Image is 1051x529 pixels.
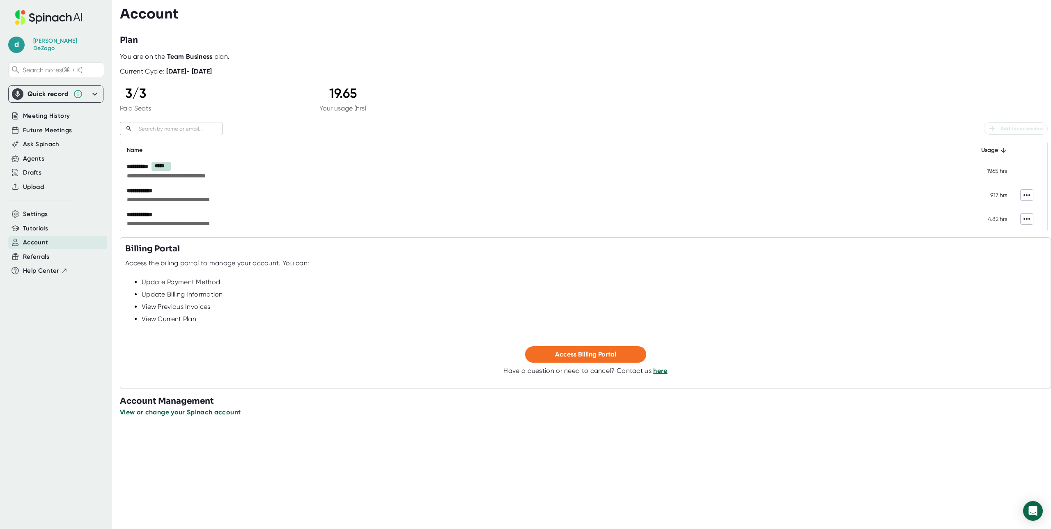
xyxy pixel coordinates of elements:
div: Paid Seats [120,104,151,112]
input: Search by name or email... [135,124,223,133]
h3: Billing Portal [125,243,180,255]
span: Help Center [23,266,59,276]
button: Help Center [23,266,68,276]
td: 4.82 hrs [965,207,1014,231]
button: Add team member [984,122,1048,135]
div: Name [127,145,959,155]
div: View Current Plan [142,315,1046,323]
button: View or change your Spinach account [120,407,241,417]
div: 3 / 3 [120,85,151,101]
div: Your usage (hrs) [319,104,366,112]
button: Access Billing Portal [525,346,646,363]
div: 19.65 [319,85,366,101]
div: Have a question or need to cancel? Contact us [503,367,667,375]
span: Access Billing Portal [555,350,616,358]
div: Access the billing portal to manage your account. You can: [125,259,309,267]
div: Update Billing Information [142,290,1046,299]
button: Meeting History [23,111,70,121]
a: here [653,367,667,375]
div: View Previous Invoices [142,303,1046,311]
button: Future Meetings [23,126,72,135]
div: Dan DeZago [33,37,95,52]
div: Update Payment Method [142,278,1046,286]
button: Tutorials [23,224,48,233]
div: Open Intercom Messenger [1023,501,1043,521]
b: Team Business [167,53,213,60]
div: Current Cycle: [120,67,212,76]
span: View or change your Spinach account [120,408,241,416]
h3: Account [120,6,179,22]
div: Quick record [12,86,100,102]
button: Ask Spinach [23,140,60,149]
b: [DATE] - [DATE] [166,67,212,75]
span: Add team member [987,124,1044,133]
button: Upload [23,182,44,192]
div: Quick record [28,90,69,98]
span: Search notes (⌘ + K) [23,66,83,74]
button: Account [23,238,48,247]
button: Agents [23,154,44,163]
span: d [8,37,25,53]
div: Usage [972,145,1007,155]
button: Settings [23,209,48,219]
button: Drafts [23,168,41,177]
td: 19.65 hrs [965,159,1014,183]
td: 9.17 hrs [965,183,1014,207]
div: You are on the plan. [120,53,1048,61]
h3: Plan [120,34,138,46]
h3: Account Management [120,395,1051,407]
button: Referrals [23,252,49,262]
